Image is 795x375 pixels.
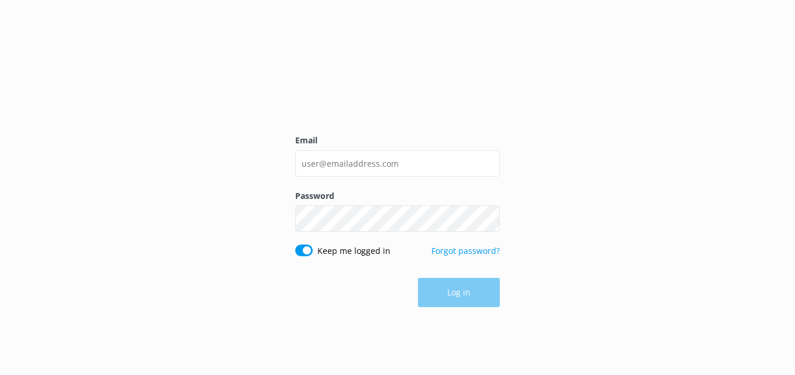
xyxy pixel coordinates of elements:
[295,190,500,202] label: Password
[317,245,390,257] label: Keep me logged in
[295,134,500,147] label: Email
[295,150,500,177] input: user@emailaddress.com
[431,245,500,256] a: Forgot password?
[476,207,500,230] button: Show password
